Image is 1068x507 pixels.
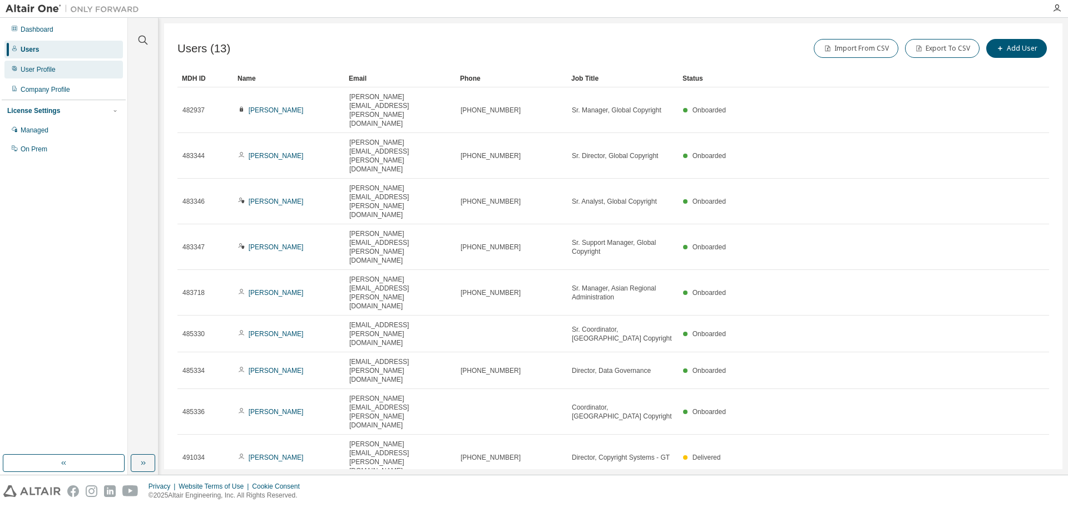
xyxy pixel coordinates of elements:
span: 485336 [182,407,205,416]
span: Sr. Director, Global Copyright [572,151,658,160]
span: [PHONE_NUMBER] [461,453,521,462]
span: Onboarded [693,106,726,114]
img: youtube.svg [122,485,139,497]
a: [PERSON_NAME] [249,408,304,416]
span: [PHONE_NUMBER] [461,366,521,375]
div: Dashboard [21,25,53,34]
img: instagram.svg [86,485,97,497]
p: © 2025 Altair Engineering, Inc. All Rights Reserved. [149,491,306,500]
a: [PERSON_NAME] [249,152,304,160]
span: Director, Data Governance [572,366,651,375]
span: Onboarded [693,243,726,251]
span: [PERSON_NAME][EMAIL_ADDRESS][PERSON_NAME][DOMAIN_NAME] [349,229,451,265]
div: Website Terms of Use [179,482,252,491]
a: [PERSON_NAME] [249,330,304,338]
span: [EMAIL_ADDRESS][PERSON_NAME][DOMAIN_NAME] [349,321,451,347]
img: altair_logo.svg [3,485,61,497]
span: [PERSON_NAME][EMAIL_ADDRESS][PERSON_NAME][DOMAIN_NAME] [349,440,451,475]
a: [PERSON_NAME] [249,367,304,375]
span: 483347 [182,243,205,252]
span: Onboarded [693,289,726,297]
img: facebook.svg [67,485,79,497]
span: [PHONE_NUMBER] [461,151,521,160]
span: 483344 [182,151,205,160]
button: Import From CSV [814,39,898,58]
div: Phone [460,70,562,87]
span: [PERSON_NAME][EMAIL_ADDRESS][PERSON_NAME][DOMAIN_NAME] [349,184,451,219]
div: Privacy [149,482,179,491]
a: [PERSON_NAME] [249,289,304,297]
div: Users [21,45,39,54]
div: MDH ID [182,70,229,87]
span: Sr. Coordinator, [GEOGRAPHIC_DATA] Copyright [572,325,673,343]
span: Sr. Manager, Global Copyright [572,106,661,115]
span: [PERSON_NAME][EMAIL_ADDRESS][PERSON_NAME][DOMAIN_NAME] [349,394,451,430]
a: [PERSON_NAME] [249,106,304,114]
button: Add User [986,39,1047,58]
button: Export To CSV [905,39,980,58]
div: On Prem [21,145,47,154]
span: 485330 [182,329,205,338]
div: Name [238,70,340,87]
div: Cookie Consent [252,482,306,491]
a: [PERSON_NAME] [249,243,304,251]
span: [PERSON_NAME][EMAIL_ADDRESS][PERSON_NAME][DOMAIN_NAME] [349,92,451,128]
span: 482937 [182,106,205,115]
span: Onboarded [693,408,726,416]
div: Company Profile [21,85,70,94]
img: Altair One [6,3,145,14]
div: License Settings [7,106,60,115]
span: [PHONE_NUMBER] [461,197,521,206]
span: Onboarded [693,198,726,205]
span: [PHONE_NUMBER] [461,288,521,297]
div: User Profile [21,65,56,74]
span: Delivered [693,454,721,461]
div: Managed [21,126,48,135]
span: [PHONE_NUMBER] [461,243,521,252]
div: Email [349,70,451,87]
span: 491034 [182,453,205,462]
span: 483718 [182,288,205,297]
span: Coordinator, [GEOGRAPHIC_DATA] Copyright [572,403,673,421]
span: 485334 [182,366,205,375]
span: Sr. Support Manager, Global Copyright [572,238,673,256]
span: Users (13) [177,42,230,55]
span: [PERSON_NAME][EMAIL_ADDRESS][PERSON_NAME][DOMAIN_NAME] [349,138,451,174]
span: Onboarded [693,152,726,160]
span: Sr. Analyst, Global Copyright [572,197,657,206]
div: Status [683,70,991,87]
a: [PERSON_NAME] [249,454,304,461]
div: Job Title [571,70,674,87]
span: [PERSON_NAME][EMAIL_ADDRESS][PERSON_NAME][DOMAIN_NAME] [349,275,451,311]
span: Onboarded [693,367,726,375]
span: Director, Copyright Systems - GT [572,453,670,462]
a: [PERSON_NAME] [249,198,304,205]
img: linkedin.svg [104,485,116,497]
span: 483346 [182,197,205,206]
span: Sr. Manager, Asian Regional Administration [572,284,673,302]
span: Onboarded [693,330,726,338]
span: [PHONE_NUMBER] [461,106,521,115]
span: [EMAIL_ADDRESS][PERSON_NAME][DOMAIN_NAME] [349,357,451,384]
